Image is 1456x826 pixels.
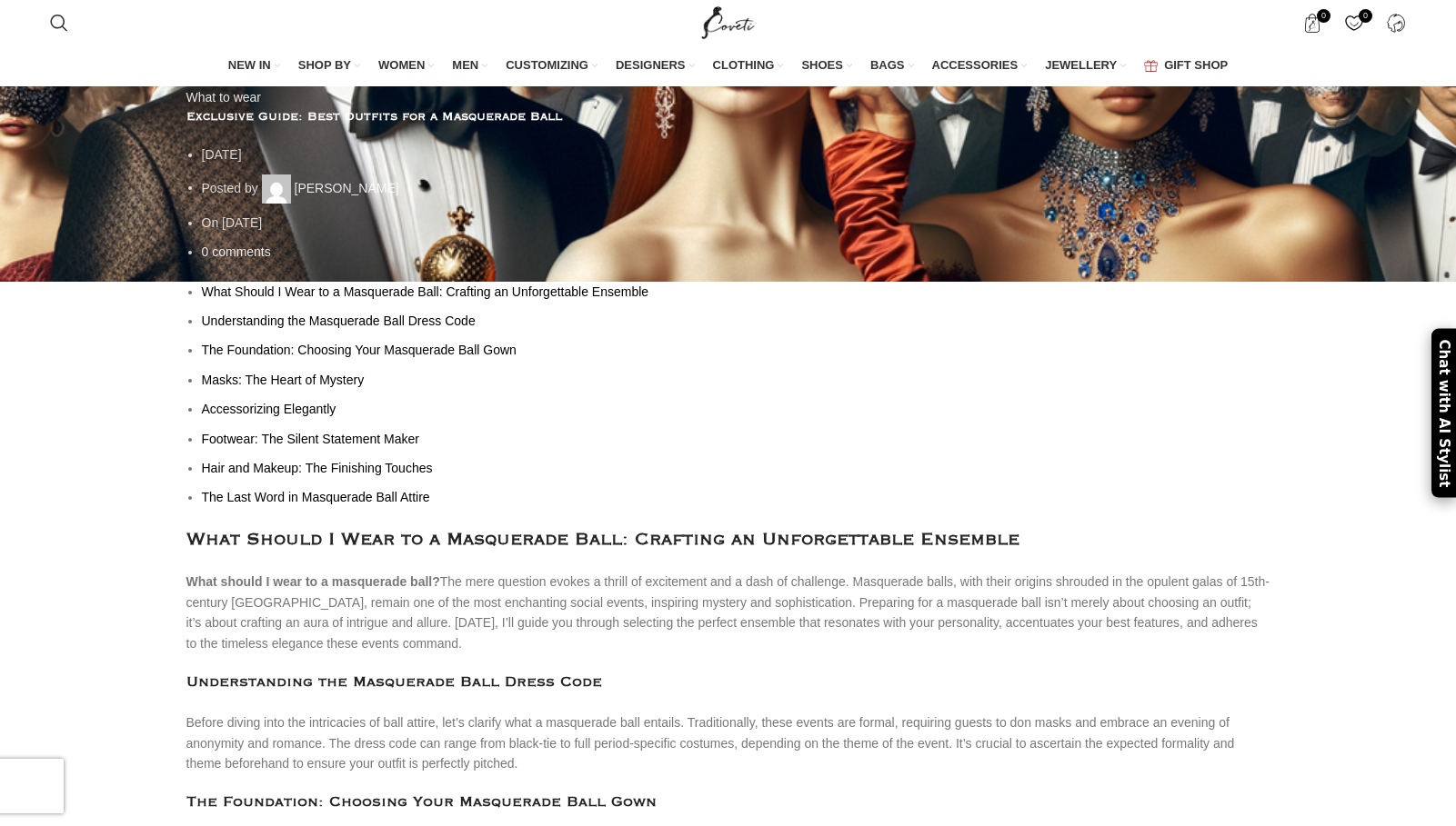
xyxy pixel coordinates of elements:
a: The Last Word in Masquerade Ball Attire [202,490,430,504]
a: Accessorizing Elegantly [202,402,336,416]
span: SHOP BY [298,57,351,74]
a: What Should I Wear to a Masquerade Ball: Crafting an Unforgettable Ensemble [202,284,649,299]
a: DESIGNERS [616,47,695,85]
h4: Understanding the Masquerade Ball Dress Code [186,672,1270,694]
span: WOMEN [378,57,425,74]
span: NEW IN [228,57,271,74]
span: CLOTHING [713,57,775,74]
a: SHOES [801,47,852,85]
a: WOMEN [378,47,434,85]
a: Hair and Makeup: The Finishing Touches [202,461,433,475]
strong: What should I wear to a masquerade ball? [186,574,440,589]
span: JEWELLERY [1045,57,1117,74]
span: ACCESSORIES [932,57,1019,74]
p: Before diving into the intricacies of ball attire, let’s clarify what a masquerade ball entails. ... [186,712,1270,773]
a: The Foundation: Choosing Your Masquerade Ball Gown [202,343,517,357]
a: CLOTHING [713,47,784,85]
span: GIFT SHOP [1164,57,1228,74]
a: 0 comments [202,244,271,259]
a: GIFT SHOP [1144,47,1228,85]
a: CUSTOMIZING [506,47,597,85]
span: 0 [202,244,209,259]
a: Search [41,5,77,41]
a: NEW IN [228,47,280,85]
a: Understanding the Masquerade Ball Dress Code [202,313,476,328]
a: 0 [1294,5,1331,41]
a: ACCESSORIES [932,47,1028,85]
a: SHOP BY [298,47,360,85]
span: MEN [452,57,478,74]
time: [DATE] [202,147,242,162]
img: GiftBag [1144,60,1158,72]
a: Footwear: The Silent Statement Maker [202,432,419,446]
div: Main navigation [41,47,1415,85]
h1: Exclusive Guide: Best Outfits for a Masquerade Ball [186,107,1270,126]
p: The mere question evokes a thrill of excitement and a dash of challenge. Masquerade balls, with t... [186,572,1270,653]
img: author-avatar [262,174,291,204]
a: What to wear [186,90,261,104]
li: On [DATE] [202,213,1270,233]
a: Site logo [698,15,758,29]
a: 0 [1336,5,1373,41]
a: BAGS [870,47,914,85]
span: BAGS [870,57,905,74]
span: DESIGNERS [616,57,686,74]
div: My Wishlist [1336,5,1373,41]
a: [PERSON_NAME] [295,180,399,194]
span: 0 [1359,9,1372,23]
h4: The Foundation: Choosing Your Masquerade Ball Gown [186,791,1270,814]
span: comments [212,244,271,259]
span: SHOES [801,57,843,74]
h3: What Should I Wear to a Masquerade Ball: Crafting an Unforgettable Ensemble [186,526,1270,554]
a: Masks: The Heart of Mystery [202,373,365,387]
span: 0 [1317,9,1330,23]
a: JEWELLERY [1045,47,1126,85]
a: MEN [452,47,487,85]
span: Posted by [202,180,258,194]
span: CUSTOMIZING [506,57,588,74]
